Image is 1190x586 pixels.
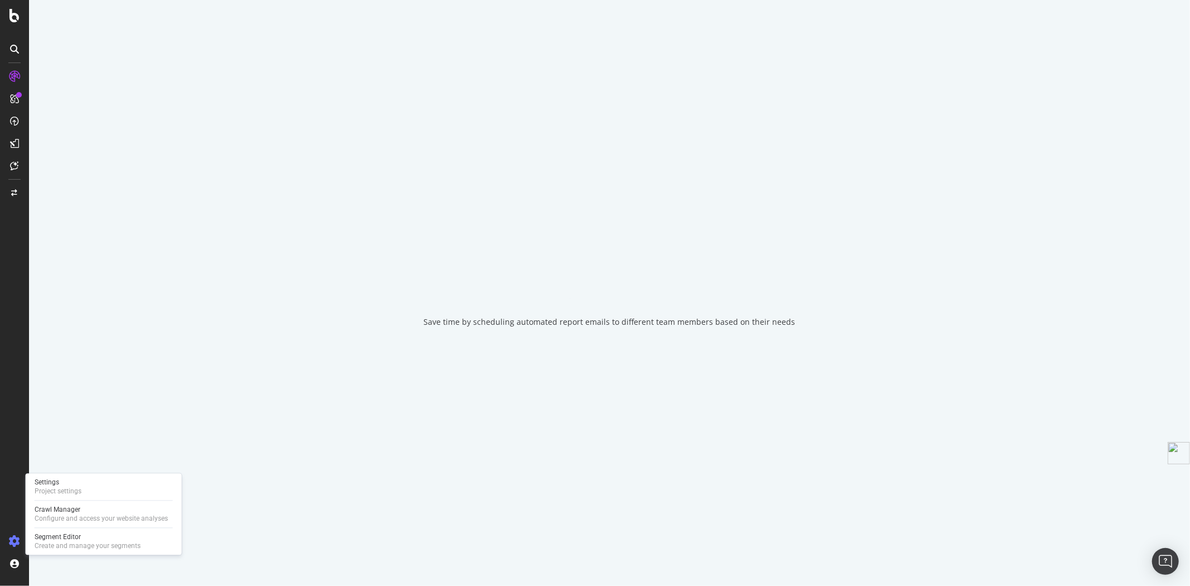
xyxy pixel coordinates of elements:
[30,504,177,524] a: Crawl ManagerConfigure and access your website analyses
[30,477,177,497] a: SettingsProject settings
[570,258,650,299] div: animation
[35,505,168,514] div: Crawl Manager
[35,478,81,487] div: Settings
[35,514,168,523] div: Configure and access your website analyses
[424,316,796,328] div: Save time by scheduling automated report emails to different team members based on their needs
[1152,548,1179,575] div: Open Intercom Messenger
[35,532,141,541] div: Segment Editor
[35,541,141,550] div: Create and manage your segments
[35,487,81,496] div: Project settings
[30,531,177,551] a: Segment EditorCreate and manage your segments
[1168,442,1190,464] img: side-widget.svg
